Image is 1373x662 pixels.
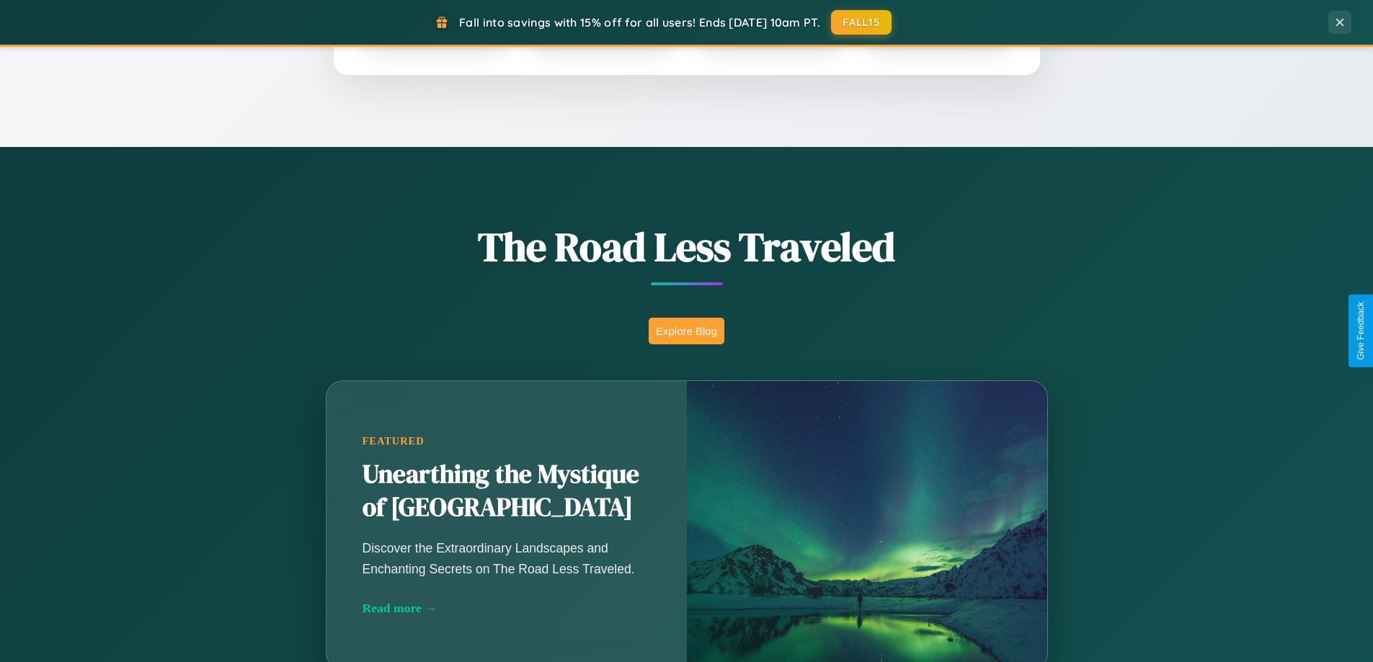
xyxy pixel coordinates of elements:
div: Read more → [363,601,651,616]
span: Fall into savings with 15% off for all users! Ends [DATE] 10am PT. [459,15,820,30]
h1: The Road Less Traveled [254,219,1119,274]
p: Discover the Extraordinary Landscapes and Enchanting Secrets on The Road Less Traveled. [363,538,651,578]
h2: Unearthing the Mystique of [GEOGRAPHIC_DATA] [363,458,651,524]
div: Give Feedback [1356,302,1366,360]
button: Explore Blog [649,318,724,344]
div: Featured [363,435,651,447]
button: FALL15 [831,10,892,35]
